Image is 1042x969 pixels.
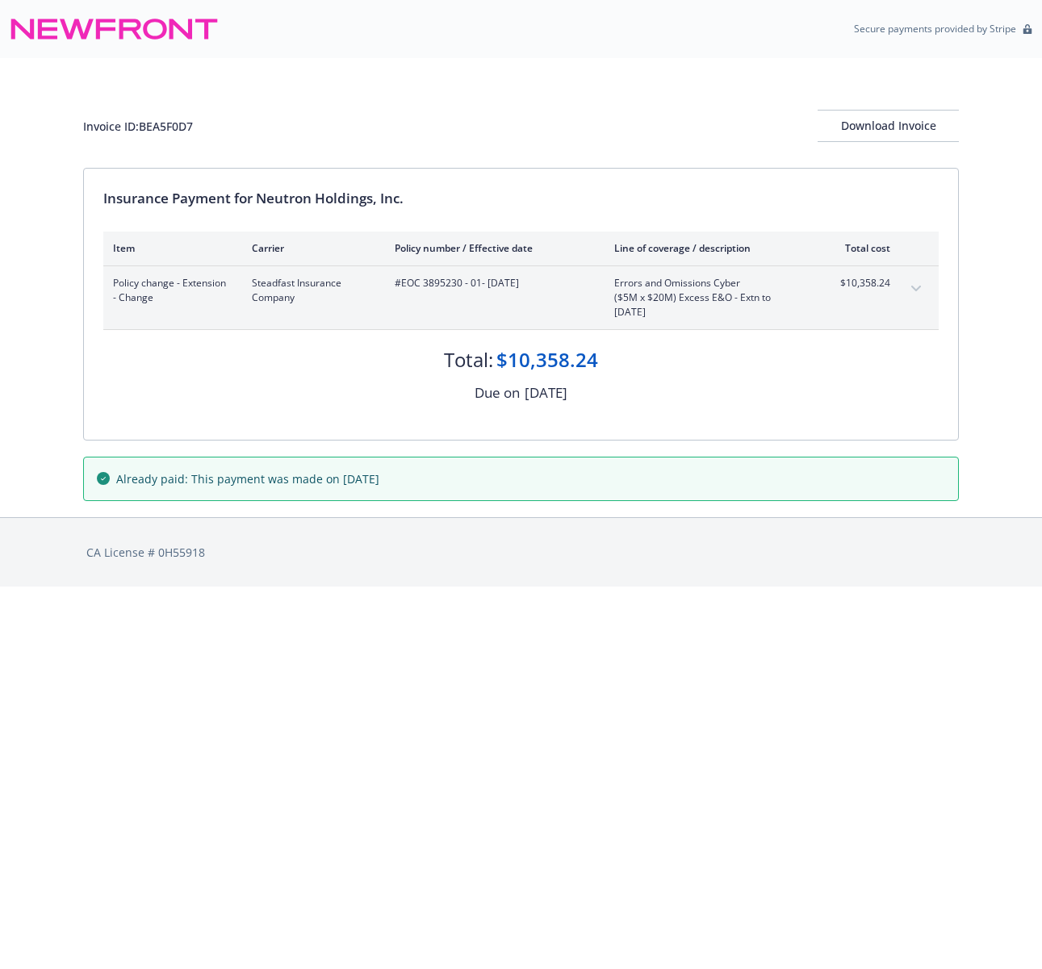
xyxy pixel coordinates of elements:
div: Total: [444,346,493,374]
div: Policy change - Extension - ChangeSteadfast Insurance Company#EOC 3895230 - 01- [DATE]Errors and ... [103,266,939,329]
div: Policy number / Effective date [395,241,588,255]
button: expand content [903,276,929,302]
div: Due on [475,382,520,403]
button: Download Invoice [818,110,959,142]
span: Policy change - Extension - Change [113,276,226,305]
div: Line of coverage / description [614,241,804,255]
span: ($5M x $20M) Excess E&O - Extn to [DATE] [614,290,804,320]
span: Already paid: This payment was made on [DATE] [116,470,379,487]
span: Steadfast Insurance Company [252,276,369,305]
div: Item [113,241,226,255]
div: Download Invoice [818,111,959,141]
span: Errors and Omissions Cyber [614,276,804,290]
span: $10,358.24 [830,276,890,290]
span: Errors and Omissions Cyber($5M x $20M) Excess E&O - Extn to [DATE] [614,276,804,320]
div: [DATE] [525,382,567,403]
div: $10,358.24 [496,346,598,374]
div: CA License # 0H55918 [86,544,956,561]
span: #EOC 3895230 - 01 - [DATE] [395,276,588,290]
div: Carrier [252,241,369,255]
div: Total cost [830,241,890,255]
div: Insurance Payment for Neutron Holdings, Inc. [103,188,939,209]
div: Invoice ID: BEA5F0D7 [83,118,193,135]
p: Secure payments provided by Stripe [854,22,1016,36]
